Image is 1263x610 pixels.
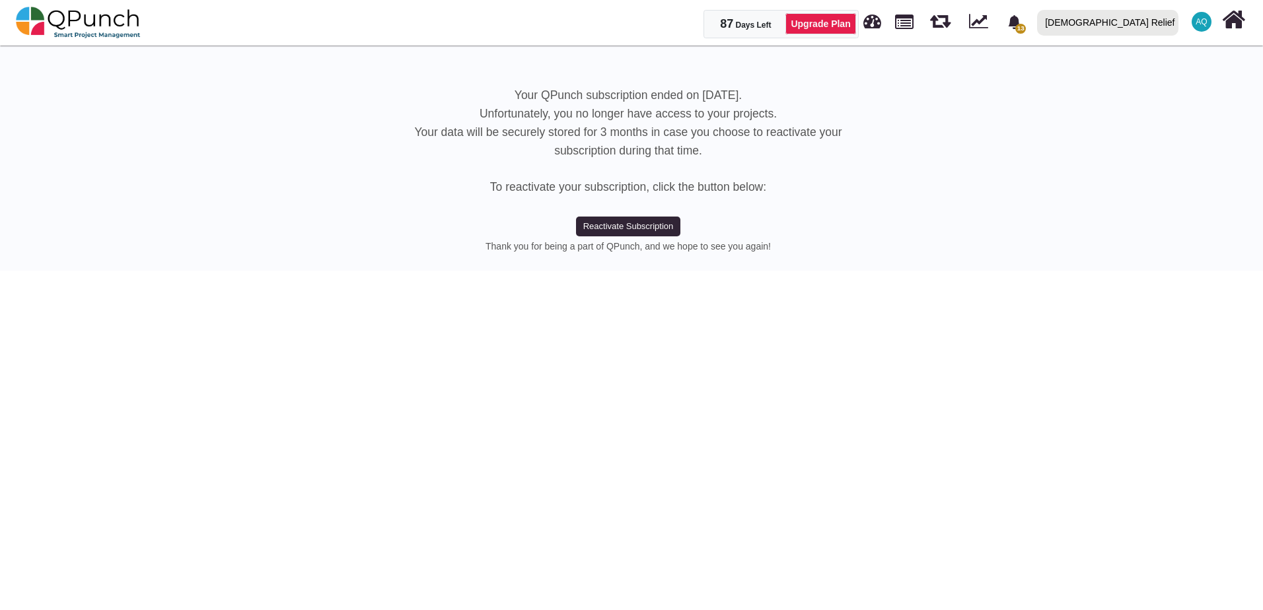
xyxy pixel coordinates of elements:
[1192,12,1211,32] span: Aamar Qayum
[1196,18,1207,26] span: AQ
[1015,24,1026,34] span: 13
[999,1,1032,42] a: bell fill13
[736,20,772,30] span: Days Left
[863,8,881,28] span: Dashboard
[1032,1,1184,44] a: [DEMOGRAPHIC_DATA] Relief
[10,180,1246,194] h5: To reactivate your subscription, click the button below:
[785,13,855,34] a: Upgrade Plan
[720,17,733,30] span: 87
[1045,11,1174,34] div: [DEMOGRAPHIC_DATA] Relief
[1184,1,1219,43] a: AQ
[930,7,951,28] span: Releases
[895,9,914,29] span: Projects
[1003,10,1026,34] div: Notification
[10,241,1246,252] h6: Thank you for being a part of QPunch, and we hope to see you again!
[16,3,141,42] img: qpunch-sp.fa6292f.png
[10,125,1246,139] h5: Your data will be securely stored for 3 months in case you choose to reactivate your
[962,1,999,44] div: Dynamic Report
[10,88,1246,102] h5: Your QPunch subscription ended on [DATE].
[576,217,680,236] button: Reactivate Subscription
[10,144,1246,158] h5: subscription during that time.
[1222,7,1245,32] i: Home
[1007,15,1021,29] svg: bell fill
[10,107,1246,121] h5: Unfortunately, you no longer have access to your projects.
